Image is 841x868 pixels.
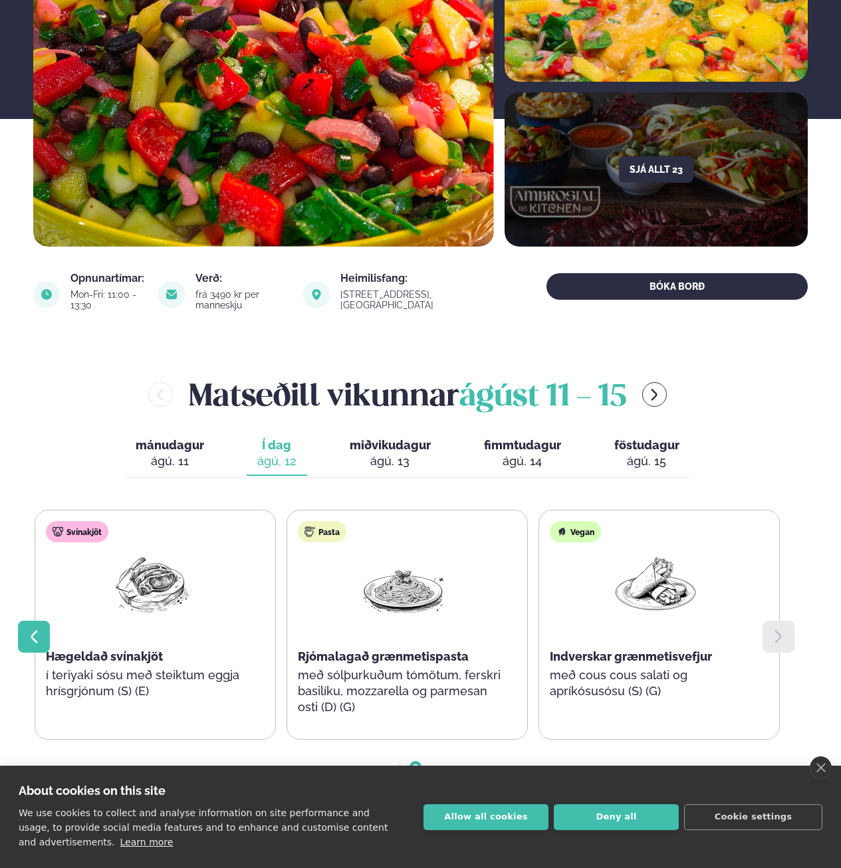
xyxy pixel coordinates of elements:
[19,784,166,798] strong: About cookies on this site
[459,383,626,412] span: ágúst 11 - 15
[614,453,679,469] div: ágú. 15
[546,273,808,300] button: BÓKA BORÐ
[136,438,204,452] span: mánudagur
[298,667,509,715] p: með sólþurkuðum tómötum, ferskri basilíku, mozzarella og parmesan osti (D) (G)
[397,764,402,770] span: Go to slide 1
[257,453,297,469] div: ágú. 12
[423,804,548,830] button: Allow all cookies
[340,273,499,284] div: Heimilisfang:
[614,438,679,452] span: föstudagur
[195,289,290,310] div: frá 3490 kr per manneskju
[550,667,761,699] p: með cous cous salati og apríkósusósu (S) (G)
[189,373,626,416] h2: Matseðill vikunnar
[298,521,346,542] div: Pasta
[303,281,330,308] img: image alt
[247,432,307,476] button: Í dag ágú. 12
[70,289,144,310] div: Mon-Fri: 11:00 - 13:30
[554,804,679,830] button: Deny all
[413,764,418,770] span: Go to slide 2
[810,756,832,779] a: close
[257,437,297,453] span: Í dag
[484,453,561,469] div: ágú. 14
[46,667,257,699] p: í teriyaki sósu með steiktum eggja hrísgrjónum (S) (E)
[604,432,690,476] button: föstudagur ágú. 15
[361,553,446,615] img: Spagetti.png
[642,382,667,407] button: menu-btn-right
[619,156,693,183] button: Sjá allt 23
[148,382,173,407] button: menu-btn-left
[304,526,315,537] img: pasta.svg
[53,526,63,537] img: pork.svg
[339,432,441,476] button: miðvikudagur ágú. 13
[484,438,561,452] span: fimmtudagur
[195,273,290,284] div: Verð:
[46,649,163,663] span: Hægeldað svínakjöt
[120,837,174,847] a: Learn more
[19,808,388,847] p: We use cookies to collect and analyse information on site performance and usage, to provide socia...
[70,273,144,284] div: Opnunartímar:
[350,438,431,452] span: miðvikudagur
[33,281,60,308] img: image alt
[473,432,572,476] button: fimmtudagur ágú. 14
[125,432,215,476] button: mánudagur ágú. 11
[550,649,712,663] span: Indverskar grænmetisvefjur
[350,453,431,469] div: ágú. 13
[136,453,204,469] div: ágú. 11
[46,521,108,542] div: Svínakjöt
[613,553,698,615] img: Wraps.png
[556,526,567,537] img: Vegan.svg
[109,553,194,615] img: Pork-Meat.png
[158,281,185,308] img: image alt
[684,804,822,830] button: Cookie settings
[340,289,499,310] div: [STREET_ADDRESS], [GEOGRAPHIC_DATA]
[340,297,499,313] a: link
[298,649,469,663] span: Rjómalagað grænmetispasta
[550,521,601,542] div: Vegan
